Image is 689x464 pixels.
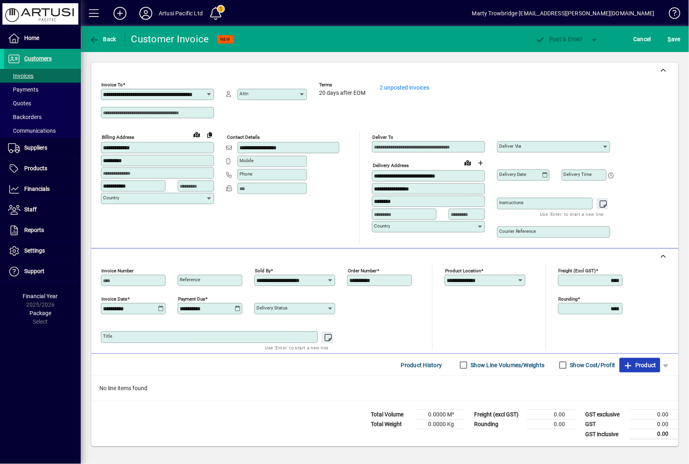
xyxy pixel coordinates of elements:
a: 2 unposted invoices [380,84,429,91]
a: Invoices [4,69,81,83]
mat-label: Reference [180,277,200,282]
span: Backorders [8,114,42,120]
a: Payments [4,83,81,96]
mat-label: Courier Reference [499,228,536,234]
span: Product History [401,359,442,372]
mat-label: Payment due [178,296,205,302]
span: Financial Year [23,293,58,299]
mat-label: Attn [239,91,248,96]
a: Quotes [4,96,81,110]
div: Artusi Pacific Ltd [159,7,203,20]
mat-label: Invoice To [101,82,123,88]
button: Product History [398,358,445,372]
button: Post & Email [531,32,586,46]
mat-label: Order number [348,268,377,274]
td: 0.00 [527,420,575,429]
span: NEW [221,37,231,42]
span: Financials [24,186,50,192]
td: Rounding [470,420,527,429]
span: Staff [24,206,37,213]
td: 0.0000 M³ [415,410,464,420]
span: Support [24,268,44,274]
td: GST inclusive [582,429,630,439]
mat-label: Country [374,223,390,229]
td: Total Volume [367,410,415,420]
td: GST exclusive [582,410,630,420]
button: Cancel [632,32,653,46]
td: Freight (excl GST) [470,410,527,420]
a: View on map [190,128,203,141]
span: Settings [24,247,45,254]
td: Total Weight [367,420,415,429]
mat-label: Title [103,333,112,339]
mat-label: Invoice number [101,268,134,274]
span: ost & Email [536,36,582,42]
mat-label: Instructions [499,200,524,205]
span: 20 days after EOM [319,90,366,96]
span: Products [24,165,47,171]
span: Payments [8,86,38,93]
mat-label: Deliver To [372,134,393,140]
span: Reports [24,227,44,233]
span: Suppliers [24,144,47,151]
button: Add [107,6,133,21]
span: ave [668,33,681,46]
div: Customer Invoice [131,33,209,46]
td: 0.0000 Kg [415,420,464,429]
button: Copy to Delivery address [203,128,216,141]
mat-label: Invoice date [101,296,127,302]
td: 0.00 [527,410,575,420]
span: Communications [8,127,56,134]
mat-label: Delivery status [256,305,288,311]
a: Settings [4,241,81,261]
a: Reports [4,220,81,240]
mat-label: Delivery date [499,171,527,177]
span: Terms [319,82,368,88]
td: 0.00 [630,429,678,439]
span: Package [29,310,51,316]
span: S [668,36,671,42]
mat-hint: Use 'Enter' to start a new line [265,343,329,352]
td: 0.00 [630,420,678,429]
a: Products [4,159,81,179]
span: P [550,36,553,42]
span: Product [624,359,656,372]
span: Home [24,35,39,41]
td: 0.00 [630,410,678,420]
a: Knowledge Base [663,2,679,28]
a: Communications [4,124,81,138]
div: No line items found [91,376,678,401]
mat-label: Sold by [255,268,271,274]
span: Back [89,36,116,42]
span: Quotes [8,100,31,107]
mat-label: Product location [445,268,481,274]
td: GST [582,420,630,429]
span: Customers [24,55,52,62]
mat-label: Freight (excl GST) [559,268,596,274]
button: Product [620,358,660,372]
mat-label: Phone [239,171,252,177]
a: View on map [461,156,474,169]
a: Suppliers [4,138,81,158]
a: Backorders [4,110,81,124]
span: Cancel [634,33,651,46]
mat-label: Deliver via [499,143,521,149]
mat-hint: Use 'Enter' to start a new line [540,209,604,219]
button: Profile [133,6,159,21]
mat-label: Rounding [559,296,578,302]
mat-label: Country [103,195,119,201]
label: Show Line Volumes/Weights [469,361,545,369]
span: Invoices [8,73,34,79]
button: Save [666,32,683,46]
button: Back [87,32,118,46]
a: Support [4,261,81,282]
label: Show Cost/Profit [569,361,615,369]
button: Choose address [474,157,487,169]
mat-label: Mobile [239,158,254,163]
app-page-header-button: Back [81,32,125,46]
a: Financials [4,179,81,199]
mat-label: Delivery time [564,171,592,177]
a: Home [4,28,81,48]
div: Marty Trowbridge [EMAIL_ADDRESS][PERSON_NAME][DOMAIN_NAME] [472,7,655,20]
a: Staff [4,200,81,220]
